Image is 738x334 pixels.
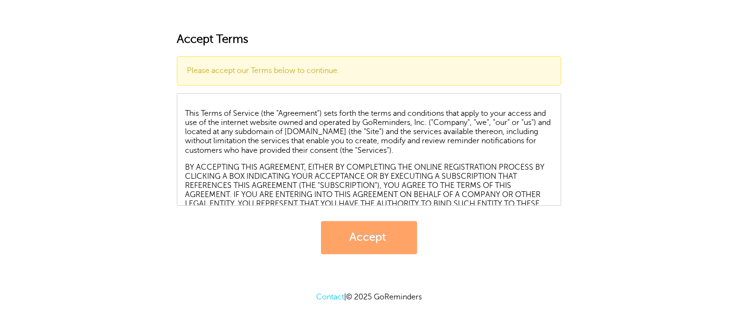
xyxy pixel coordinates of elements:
[316,293,344,301] a: Contact
[346,293,422,301] span: © 2025 GoReminders
[185,163,553,237] p: BY ACCEPTING THIS AGREEMENT, EITHER BY COMPLETING THE ONLINE REGISTRATION PROCESS BY CLICKING A B...
[185,109,553,155] p: This Terms of Service (the "Agreement") sets forth the terms and conditions that apply to your ac...
[177,33,561,47] h2: Accept Terms
[321,221,417,254] a: Accept
[177,293,561,302] p: |
[187,66,551,75] p: Please accept our Terms below to continue.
